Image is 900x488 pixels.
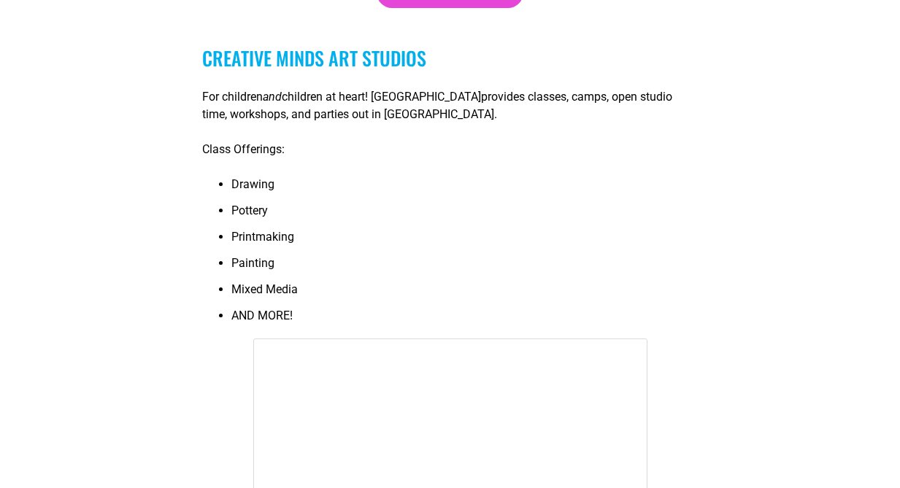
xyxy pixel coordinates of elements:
li: AND MORE! [231,307,699,333]
li: Mixed Media [231,281,699,307]
li: Pottery [231,202,699,228]
em: and [263,90,282,104]
a: Creative Minds Art Studios [202,44,426,72]
li: Drawing [231,176,699,202]
p: Class Offerings: [202,141,699,158]
li: Printmaking [231,228,699,255]
p: For children children at heart! [GEOGRAPHIC_DATA] [202,88,699,123]
li: Painting [231,255,699,281]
